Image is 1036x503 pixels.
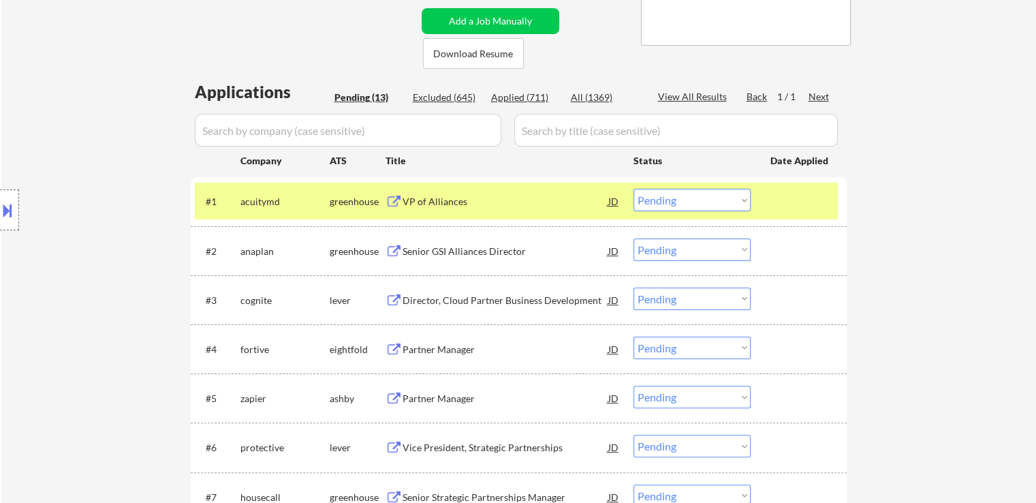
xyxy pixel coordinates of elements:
[240,294,330,307] div: cognite
[386,154,621,168] div: Title
[607,386,621,410] div: JD
[330,441,386,455] div: lever
[403,441,608,455] div: Vice President, Strategic Partnerships
[607,239,621,263] div: JD
[330,343,386,356] div: eightfold
[491,91,559,104] div: Applied (711)
[334,91,403,104] div: Pending (13)
[514,114,838,147] input: Search by title (case sensitive)
[240,154,330,168] div: Company
[809,90,830,104] div: Next
[206,343,230,356] div: #4
[607,435,621,459] div: JD
[607,288,621,312] div: JD
[403,195,608,209] div: VP of Alliances
[330,154,386,168] div: ATS
[330,195,386,209] div: greenhouse
[403,343,608,356] div: Partner Manager
[206,392,230,406] div: #5
[330,245,386,258] div: greenhouse
[330,294,386,307] div: lever
[770,154,830,168] div: Date Applied
[195,84,330,100] div: Applications
[240,441,330,455] div: protective
[403,245,608,258] div: Senior GSI Alliances Director
[571,91,639,104] div: All (1369)
[633,148,751,172] div: Status
[607,337,621,361] div: JD
[206,441,230,455] div: #6
[607,189,621,213] div: JD
[330,392,386,406] div: ashby
[413,91,481,104] div: Excluded (645)
[747,90,768,104] div: Back
[658,90,731,104] div: View All Results
[240,245,330,258] div: anaplan
[423,38,524,69] button: Download Resume
[240,195,330,209] div: acuitymd
[777,90,809,104] div: 1 / 1
[240,392,330,406] div: zapier
[240,343,330,356] div: fortive
[422,8,559,34] button: Add a Job Manually
[403,392,608,406] div: Partner Manager
[195,114,501,147] input: Search by company (case sensitive)
[403,294,608,307] div: Director, Cloud Partner Business Development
